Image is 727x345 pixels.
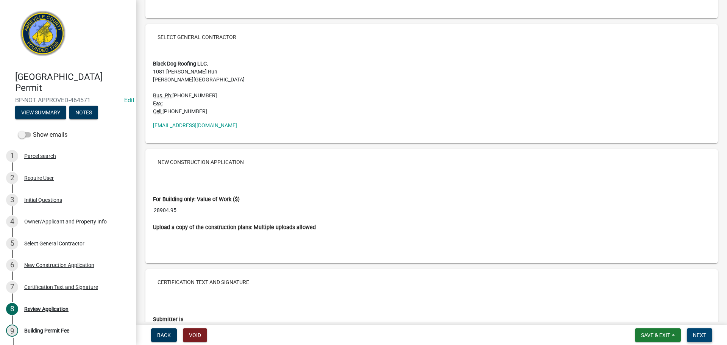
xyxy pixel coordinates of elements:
abbr: Fax Number [153,100,163,106]
address: 1081 [PERSON_NAME] Run [PERSON_NAME][GEOGRAPHIC_DATA] [PHONE_NUMBER] [PHONE_NUMBER] [153,60,710,116]
button: New Construction Application [151,155,250,169]
span: Next [693,332,706,338]
wm-modal-confirm: Summary [15,110,66,116]
div: Parcel search [24,153,56,159]
div: 7 [6,281,18,293]
label: Upload a copy of the construction plans: Multiple uploads allowed [153,225,316,230]
h4: [GEOGRAPHIC_DATA] Permit [15,72,130,94]
abbr: Business Phone [153,92,172,98]
a: [EMAIL_ADDRESS][DOMAIN_NAME] [153,122,237,128]
button: Back [151,328,177,342]
div: Review Application [24,306,69,312]
img: Abbeville County, South Carolina [15,8,71,64]
div: 3 [6,194,18,206]
div: Owner/Applicant and Property Info [24,219,107,224]
button: Save & Exit [635,328,681,342]
span: Back [157,332,171,338]
button: Void [183,328,207,342]
span: Save & Exit [641,332,670,338]
abbr: Business Cell [153,108,162,114]
wm-modal-confirm: Notes [69,110,98,116]
div: 6 [6,259,18,271]
label: Show emails [18,130,67,139]
div: 1 [6,150,18,162]
strong: Black Dog Roofing LLC. [153,61,208,67]
div: Require User [24,175,54,181]
button: View Summary [15,106,66,119]
div: Select General Contractor [24,241,84,246]
div: 9 [6,325,18,337]
button: Certification Text and Signature [151,275,255,289]
div: Certification Text and Signature [24,284,98,290]
div: New Construction Application [24,262,94,268]
label: For Building only: Value of Work ($) [153,197,240,202]
div: 8 [6,303,18,315]
button: Select General Contractor [151,30,242,44]
span: BP-NOT APPROVED-464571 [15,97,121,104]
div: 5 [6,237,18,250]
div: Building Permit Fee [24,328,69,333]
div: Initial Questions [24,197,62,203]
button: Next [687,328,712,342]
button: Notes [69,106,98,119]
div: 2 [6,172,18,184]
wm-modal-confirm: Edit Application Number [124,97,134,104]
a: Edit [124,97,134,104]
div: 4 [6,215,18,228]
label: Submitter is [153,317,183,322]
